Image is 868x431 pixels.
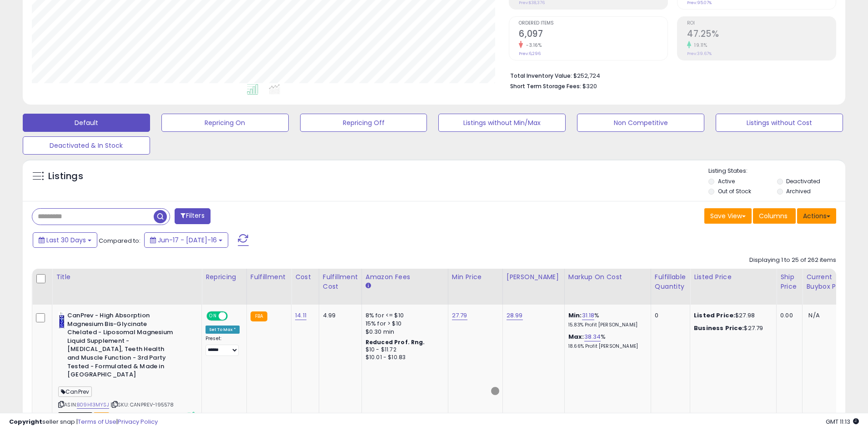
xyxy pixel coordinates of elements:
[749,256,836,265] div: Displaying 1 to 25 of 262 items
[510,82,581,90] b: Short Term Storage Fees:
[9,417,42,426] strong: Copyright
[99,236,140,245] span: Compared to:
[452,311,467,320] a: 27.79
[704,208,752,224] button: Save View
[251,272,287,282] div: Fulfillment
[568,343,644,350] p: 18.66% Profit [PERSON_NAME]
[718,177,735,185] label: Active
[295,272,315,282] div: Cost
[708,167,845,175] p: Listing States:
[78,417,116,426] a: Terms of Use
[58,386,92,397] span: CanPrev
[694,311,735,320] b: Listed Price:
[694,324,769,332] div: $27.79
[23,114,150,132] button: Default
[110,401,174,408] span: | SKU: CANPREV-195578
[77,401,109,409] a: B09H13MYSJ
[366,272,444,282] div: Amazon Fees
[23,136,150,155] button: Deactivated & In Stock
[56,272,198,282] div: Title
[582,311,595,320] a: 31.18
[687,29,836,41] h2: 47.25%
[808,311,819,320] span: N/A
[519,29,667,41] h2: 6,097
[46,236,86,245] span: Last 30 Days
[582,82,597,90] span: $320
[694,311,769,320] div: $27.98
[753,208,796,224] button: Columns
[226,312,241,320] span: OFF
[510,72,572,80] b: Total Inventory Value:
[797,208,836,224] button: Actions
[691,42,707,49] small: 19.11%
[366,346,441,354] div: $10 - $11.72
[523,42,542,49] small: -3.16%
[780,311,795,320] div: 0.00
[718,187,751,195] label: Out of Stock
[161,114,289,132] button: Repricing On
[507,272,561,282] div: [PERSON_NAME]
[568,332,584,341] b: Max:
[507,311,523,320] a: 28.99
[206,336,240,356] div: Preset:
[452,272,499,282] div: Min Price
[9,418,158,426] div: seller snap | |
[568,311,582,320] b: Min:
[519,21,667,26] span: Ordered Items
[48,170,83,183] h5: Listings
[438,114,566,132] button: Listings without Min/Max
[366,282,371,290] small: Amazon Fees.
[295,311,306,320] a: 14.11
[694,324,744,332] b: Business Price:
[323,311,355,320] div: 4.99
[206,326,240,334] div: Set To Max *
[568,311,644,328] div: %
[687,51,712,56] small: Prev: 39.67%
[694,272,773,282] div: Listed Price
[786,187,811,195] label: Archived
[206,272,243,282] div: Repricing
[207,312,219,320] span: ON
[118,417,158,426] a: Privacy Policy
[519,51,541,56] small: Prev: 6,296
[366,354,441,361] div: $10.01 - $10.83
[144,232,228,248] button: Jun-17 - [DATE]-16
[655,311,683,320] div: 0
[568,322,644,328] p: 15.83% Profit [PERSON_NAME]
[759,211,788,221] span: Columns
[806,272,853,291] div: Current Buybox Price
[33,232,97,248] button: Last 30 Days
[158,236,217,245] span: Jun-17 - [DATE]-16
[564,269,651,305] th: The percentage added to the cost of goods (COGS) that forms the calculator for Min & Max prices.
[584,332,601,341] a: 38.34
[716,114,843,132] button: Listings without Cost
[826,417,859,426] span: 2025-08-16 11:13 GMT
[366,338,425,346] b: Reduced Prof. Rng.
[655,272,686,291] div: Fulfillable Quantity
[323,272,358,291] div: Fulfillment Cost
[568,272,647,282] div: Markup on Cost
[568,333,644,350] div: %
[251,311,267,321] small: FBA
[366,320,441,328] div: 15% for > $10
[67,311,178,381] b: CanPrev - High Absorption Magnesium Bis-Glycinate Chelated - Liposomal Magnesium Liquid Supplemen...
[510,70,829,80] li: $252,724
[300,114,427,132] button: Repricing Off
[58,311,65,330] img: 415QC3tKmLL._SL40_.jpg
[786,177,820,185] label: Deactivated
[175,208,210,224] button: Filters
[687,21,836,26] span: ROI
[577,114,704,132] button: Non Competitive
[366,328,441,336] div: $0.30 min
[780,272,798,291] div: Ship Price
[366,311,441,320] div: 8% for <= $10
